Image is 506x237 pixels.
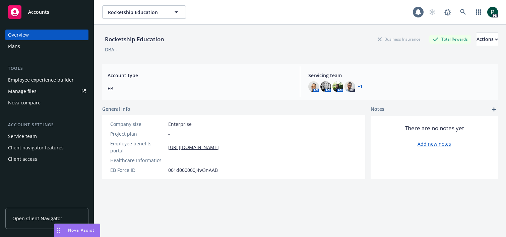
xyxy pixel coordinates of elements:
span: There are no notes yet [405,124,464,132]
span: Notes [371,105,384,113]
span: Accounts [28,9,49,15]
img: photo [487,7,498,17]
span: Servicing team [308,72,493,79]
a: Manage files [5,86,88,97]
a: +1 [358,85,363,89]
div: Manage files [8,86,37,97]
img: photo [320,81,331,92]
div: Service team [8,131,37,142]
div: Client navigator features [8,142,64,153]
span: General info [102,105,130,112]
span: Open Client Navigator [12,215,62,222]
a: Add new notes [418,140,451,147]
div: EB Force ID [110,167,166,174]
a: Report a Bug [441,5,454,19]
img: photo [332,81,343,92]
img: photo [308,81,319,92]
img: photo [344,81,355,92]
div: Employee experience builder [8,75,74,85]
a: add [490,105,498,113]
a: [URL][DOMAIN_NAME] [168,144,219,151]
div: Rocketship Education [102,35,167,44]
span: - [168,130,170,137]
span: EB [108,85,292,92]
div: Overview [8,30,29,40]
div: Project plan [110,130,166,137]
a: Overview [5,30,88,40]
button: Nova Assist [54,224,100,237]
a: Search [456,5,470,19]
div: DBA: - [105,46,117,53]
div: Nova compare [8,97,41,108]
a: Switch app [472,5,485,19]
div: Total Rewards [429,35,471,43]
div: Company size [110,121,166,128]
a: Client navigator features [5,142,88,153]
a: Plans [5,41,88,52]
a: Employee experience builder [5,75,88,85]
div: Tools [5,65,88,72]
a: Service team [5,131,88,142]
a: Client access [5,154,88,164]
div: Plans [8,41,20,52]
span: Rocketship Education [108,9,166,16]
div: Actions [477,33,498,46]
a: Nova compare [5,97,88,108]
div: Healthcare Informatics [110,157,166,164]
span: Enterprise [168,121,192,128]
div: Employee benefits portal [110,140,166,154]
span: - [168,157,170,164]
div: Drag to move [54,224,63,237]
span: 001d000000J4w3nAAB [168,167,218,174]
div: Business Insurance [374,35,424,43]
a: Start snowing [426,5,439,19]
button: Actions [477,33,498,46]
div: Account settings [5,122,88,128]
span: Nova Assist [68,227,94,233]
span: Account type [108,72,292,79]
button: Rocketship Education [102,5,186,19]
div: Client access [8,154,37,164]
a: Accounts [5,3,88,21]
